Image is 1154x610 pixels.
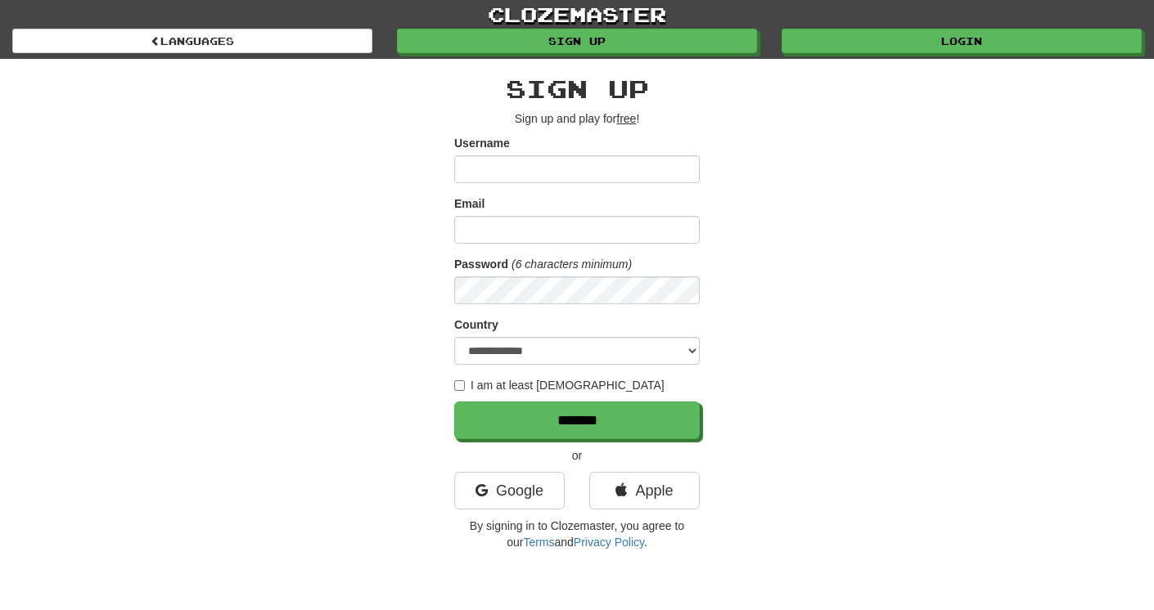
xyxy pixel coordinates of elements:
label: Email [454,195,485,212]
p: Sign up and play for ! [454,110,700,127]
label: Country [454,316,498,333]
label: Password [454,256,508,272]
p: By signing in to Clozemaster, you agree to our and . [454,518,700,550]
a: Google [454,472,565,509]
a: Privacy Policy [574,536,644,549]
u: free [616,112,636,125]
a: Login [782,29,1142,53]
a: Sign up [397,29,757,53]
h2: Sign up [454,75,700,102]
em: (6 characters minimum) [512,258,632,271]
input: I am at least [DEMOGRAPHIC_DATA] [454,380,465,391]
a: Languages [12,29,372,53]
a: Terms [523,536,554,549]
a: Apple [589,472,700,509]
label: Username [454,135,510,151]
label: I am at least [DEMOGRAPHIC_DATA] [454,377,665,393]
p: or [454,447,700,464]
